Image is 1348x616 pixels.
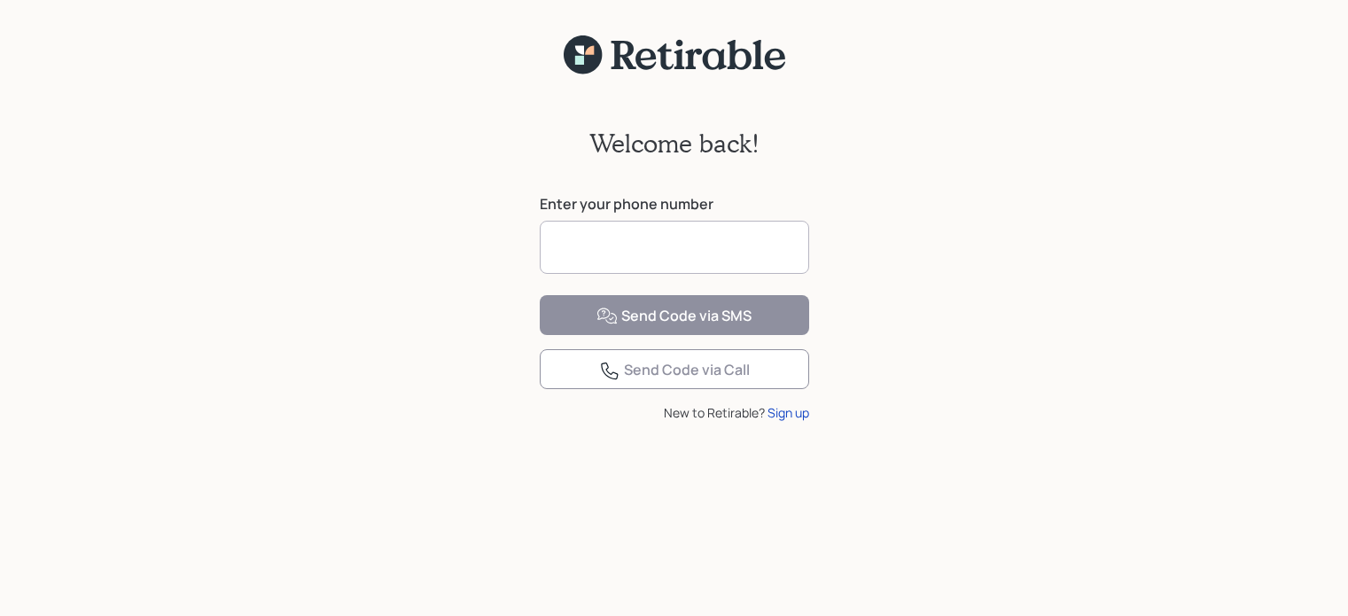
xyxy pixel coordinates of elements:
[599,360,750,381] div: Send Code via Call
[589,129,760,159] h2: Welcome back!
[596,306,752,327] div: Send Code via SMS
[540,349,809,389] button: Send Code via Call
[540,403,809,422] div: New to Retirable?
[540,295,809,335] button: Send Code via SMS
[768,403,809,422] div: Sign up
[540,194,809,214] label: Enter your phone number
